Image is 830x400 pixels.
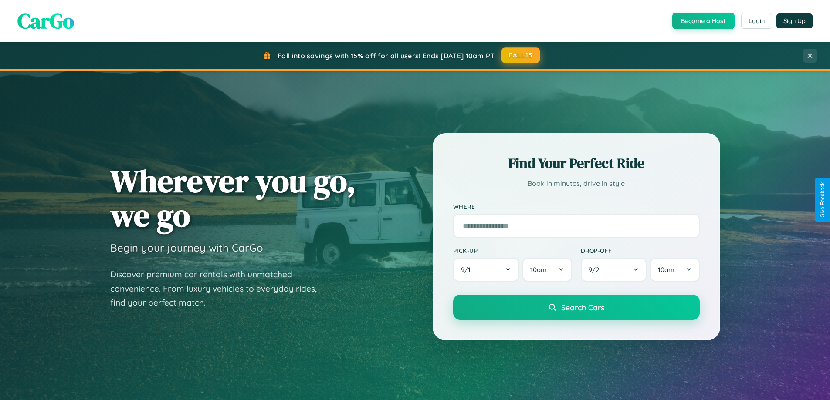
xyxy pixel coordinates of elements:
span: 9 / 2 [589,266,603,274]
h2: Find Your Perfect Ride [453,154,700,173]
button: Sign Up [776,13,813,28]
h3: Begin your journey with CarGo [110,241,263,254]
button: 9/1 [453,258,519,282]
h1: Wherever you go, we go [110,164,356,232]
button: Search Cars [453,295,700,320]
label: Pick-up [453,247,572,254]
button: FALL15 [501,47,540,63]
label: Where [453,203,700,210]
button: 9/2 [581,258,647,282]
button: Become a Host [672,13,735,29]
button: Login [741,13,772,29]
p: Book in minutes, drive in style [453,177,700,190]
span: 10am [658,266,674,274]
button: 10am [650,258,699,282]
button: 10am [522,258,572,282]
p: Discover premium car rentals with unmatched convenience. From luxury vehicles to everyday rides, ... [110,267,328,310]
span: 9 / 1 [461,266,475,274]
span: 10am [530,266,547,274]
span: Search Cars [561,303,604,312]
span: CarGo [17,7,74,35]
span: Fall into savings with 15% off for all users! Ends [DATE] 10am PT. [278,51,496,60]
div: Give Feedback [820,182,826,218]
label: Drop-off [581,247,700,254]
